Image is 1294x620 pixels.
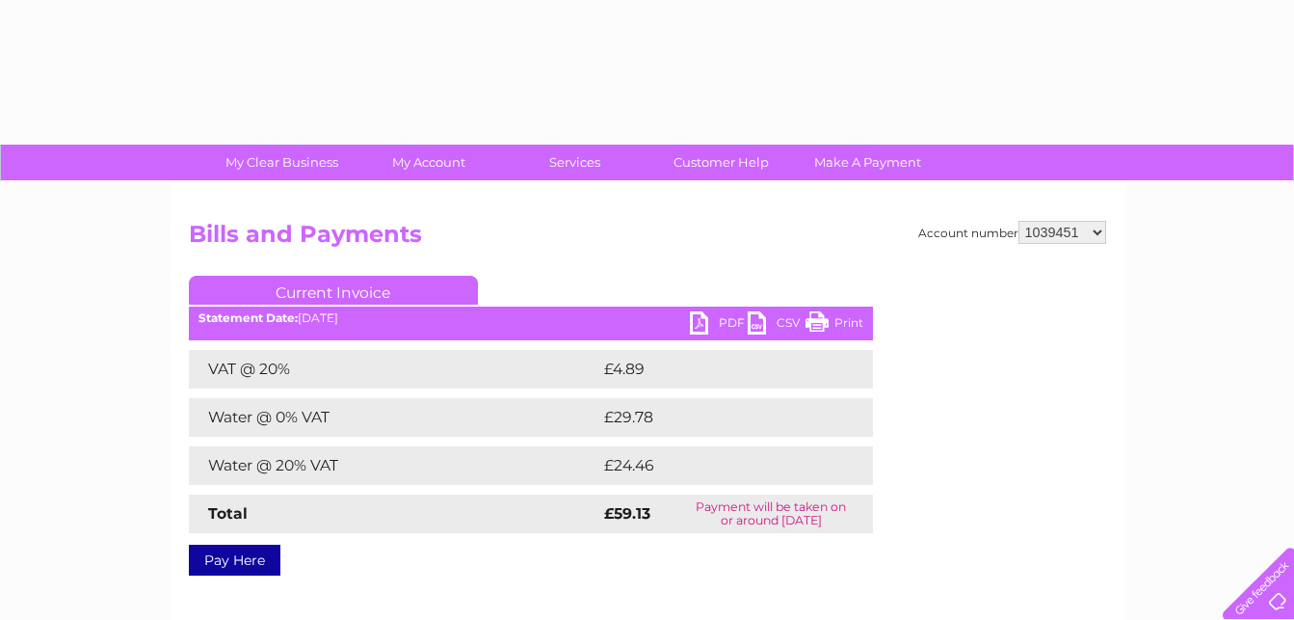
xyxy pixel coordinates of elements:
[189,221,1106,257] h2: Bills and Payments
[599,398,834,437] td: £29.78
[642,145,801,180] a: Customer Help
[189,545,280,576] a: Pay Here
[599,446,835,485] td: £24.46
[604,504,650,523] strong: £59.13
[690,311,748,339] a: PDF
[189,350,599,389] td: VAT @ 20%
[349,145,508,180] a: My Account
[189,276,478,305] a: Current Invoice
[208,504,248,523] strong: Total
[202,145,361,180] a: My Clear Business
[748,311,805,339] a: CSV
[189,398,599,437] td: Water @ 0% VAT
[670,495,872,533] td: Payment will be taken on or around [DATE]
[788,145,947,180] a: Make A Payment
[805,311,863,339] a: Print
[189,311,873,325] div: [DATE]
[599,350,829,389] td: £4.89
[495,145,654,180] a: Services
[198,310,298,325] b: Statement Date:
[189,446,599,485] td: Water @ 20% VAT
[918,221,1106,244] div: Account number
